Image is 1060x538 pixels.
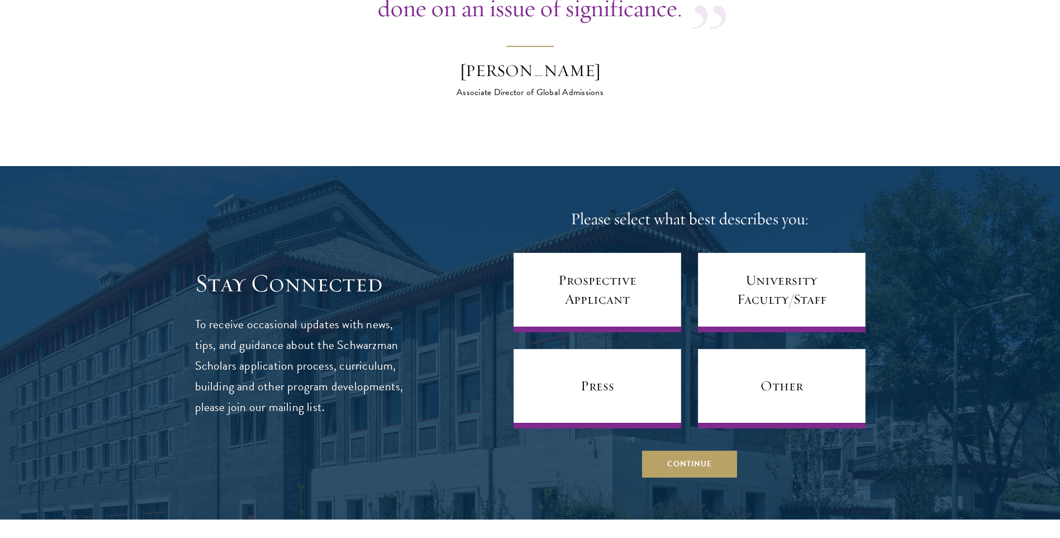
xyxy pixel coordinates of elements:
a: Other [698,349,866,428]
div: [PERSON_NAME] [432,60,628,82]
a: Prospective Applicant [514,253,681,332]
h4: Please select what best describes you: [514,208,866,230]
h3: Stay Connected [195,268,405,299]
a: Press [514,349,681,428]
button: Continue [642,451,737,478]
a: University Faculty/Staff [698,253,866,332]
p: To receive occasional updates with news, tips, and guidance about the Schwarzman Scholars applica... [195,314,405,418]
div: Associate Director of Global Admissions [432,86,628,99]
